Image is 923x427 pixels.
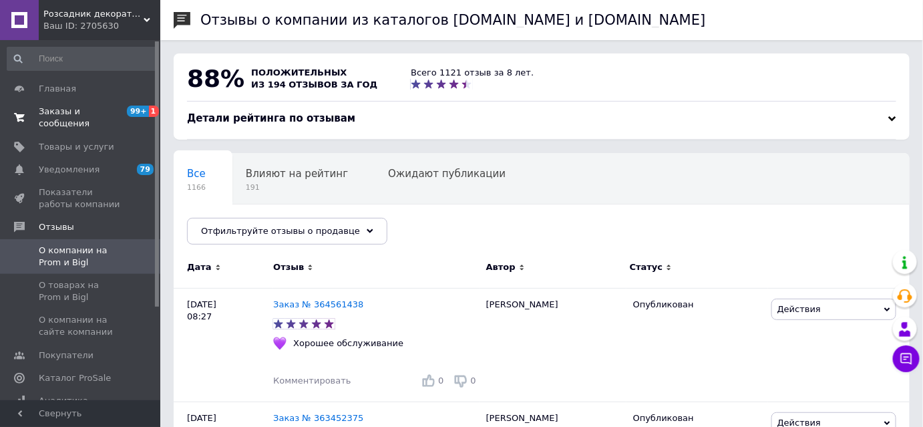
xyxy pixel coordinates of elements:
div: Опубликованы без комментария [174,204,359,255]
span: Статус [630,261,663,273]
span: Детали рейтинга по отзывам [187,112,355,124]
span: Автор [486,261,516,273]
span: Ожидают публикации [388,168,506,180]
div: Опубликован [633,299,761,311]
a: Заказ № 364561438 [273,299,363,309]
span: Комментировать [273,376,351,386]
div: Комментировать [273,375,351,387]
span: Уведомления [39,164,100,176]
input: Поиск [7,47,158,71]
span: Отфильтруйте отзывы о продавце [201,226,360,236]
span: Главная [39,83,76,95]
div: [DATE] 08:27 [174,288,273,402]
span: О товарах на Prom и Bigl [39,279,124,303]
span: из 194 отзывов за год [251,80,377,90]
span: О компании на Prom и Bigl [39,245,124,269]
span: Розсадник декоративных культур Гуменюка М.С. [43,8,144,20]
span: О компании на сайте компании [39,314,124,338]
span: 1166 [187,182,206,192]
span: положительных [251,67,347,78]
span: Все [187,168,206,180]
span: Заказы и сообщения [39,106,124,130]
span: Дата [187,261,212,273]
span: Каталог ProSale [39,372,111,384]
span: 88% [187,65,244,92]
span: Действия [777,304,821,314]
span: Опубликованы без комме... [187,219,332,231]
span: Аналитика [39,395,88,407]
span: 0 [438,376,443,386]
span: Отзыв [273,261,304,273]
div: Хорошее обслуживание [290,337,407,349]
div: Опубликован [633,412,761,424]
h1: Отзывы о компании из каталогов [DOMAIN_NAME] и [DOMAIN_NAME] [200,12,706,28]
span: 0 [471,376,476,386]
span: Товары и услуги [39,141,114,153]
span: Показатели работы компании [39,186,124,210]
span: 79 [137,164,154,175]
div: Всего 1121 отзыв за 8 лет. [411,67,534,79]
button: Чат с покупателем [893,345,920,372]
img: :purple_heart: [273,337,287,350]
span: Влияют на рейтинг [246,168,348,180]
span: 191 [246,182,348,192]
div: [PERSON_NAME] [480,288,626,402]
span: Отзывы [39,221,74,233]
a: Заказ № 363452375 [273,413,363,423]
span: 1 [149,106,160,117]
span: 99+ [127,106,149,117]
div: Ваш ID: 2705630 [43,20,160,32]
span: Покупатели [39,349,94,362]
div: Детали рейтинга по отзывам [187,112,896,126]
